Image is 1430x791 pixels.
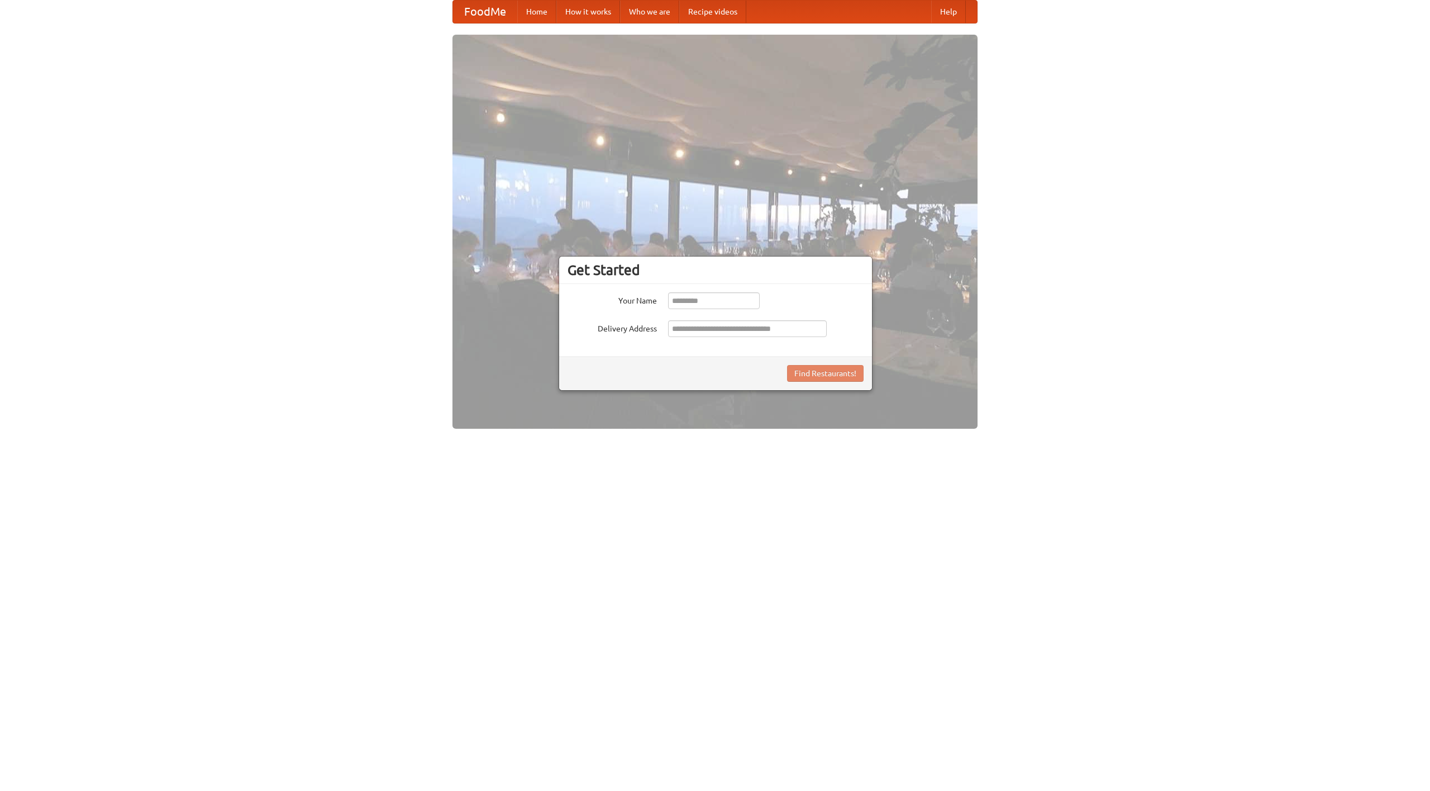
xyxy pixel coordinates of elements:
h3: Get Started [568,262,864,278]
a: Recipe videos [679,1,746,23]
a: Home [517,1,556,23]
a: How it works [556,1,620,23]
label: Your Name [568,292,657,306]
a: Who we are [620,1,679,23]
label: Delivery Address [568,320,657,334]
a: Help [931,1,966,23]
button: Find Restaurants! [787,365,864,382]
a: FoodMe [453,1,517,23]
